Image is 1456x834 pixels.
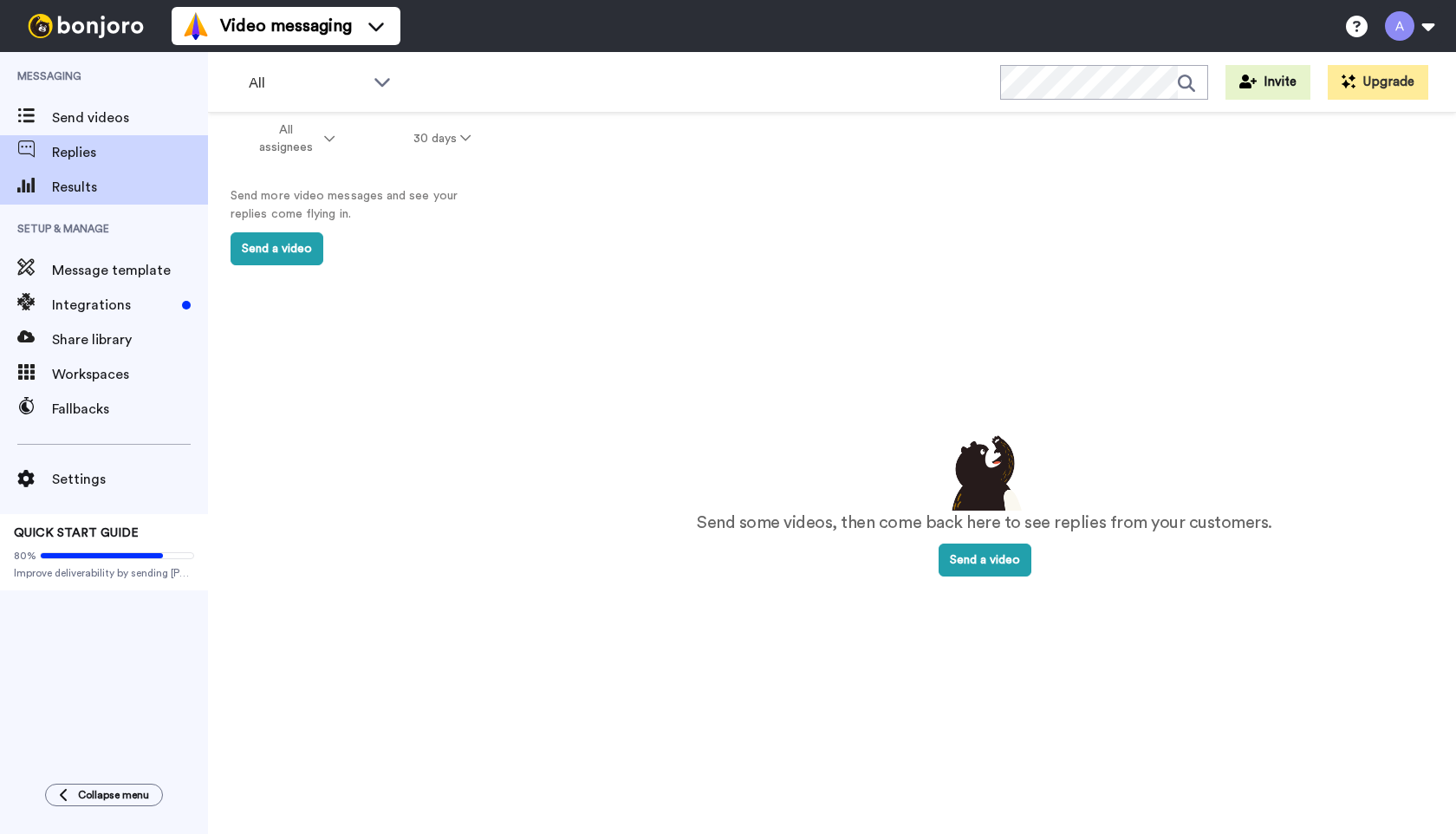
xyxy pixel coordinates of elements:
[14,566,194,580] span: Improve deliverability by sending [PERSON_NAME]’s from your own email
[220,14,352,38] span: Video messaging
[52,295,175,316] span: Integrations
[231,232,323,265] button: Send a video
[45,784,163,806] button: Collapse menu
[52,364,208,385] span: Workspaces
[1225,65,1310,100] button: Invite
[231,187,491,224] p: Send more video messages and see your replies come flying in.
[250,121,321,156] span: All assignees
[1328,65,1428,100] button: Upgrade
[52,399,208,420] span: Fallbacks
[939,544,1031,577] button: Send a video
[374,123,510,154] button: 30 days
[52,177,208,198] span: Results
[941,431,1028,511] img: results-emptystates.png
[52,469,208,490] span: Settings
[52,142,208,163] span: Replies
[78,788,149,802] span: Collapse menu
[52,260,208,281] span: Message template
[52,108,208,128] span: Send videos
[939,554,1031,566] a: Send a video
[21,14,151,38] img: bj-logo-header-white.svg
[249,73,365,94] span: All
[211,114,374,163] button: All assignees
[14,527,139,539] span: QUICK START GUIDE
[697,511,1272,536] p: Send some videos, then come back here to see replies from your customers.
[52,329,208,350] span: Share library
[14,549,36,563] span: 80%
[182,12,210,40] img: vm-color.svg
